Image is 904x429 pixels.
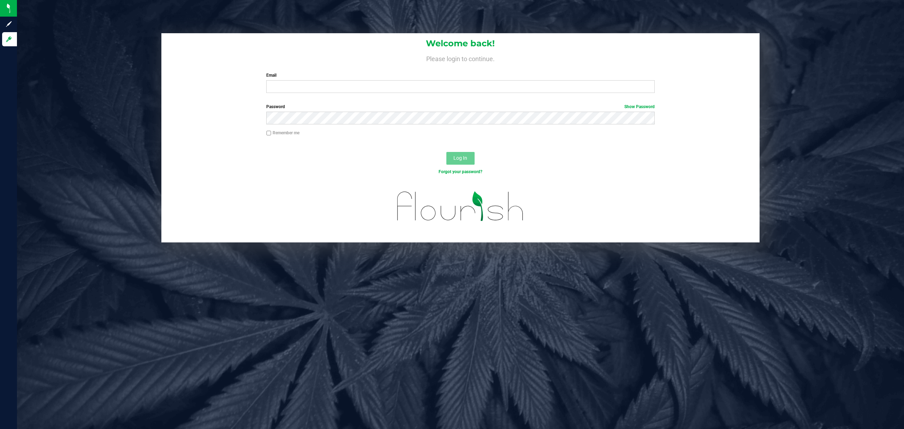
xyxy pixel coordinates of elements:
span: Password [266,104,285,109]
h1: Welcome back! [161,39,760,48]
span: Log In [453,155,467,161]
h4: Please login to continue. [161,54,760,62]
label: Remember me [266,130,299,136]
a: Forgot your password? [439,169,482,174]
button: Log In [446,152,475,165]
input: Remember me [266,131,271,136]
label: Email [266,72,655,78]
inline-svg: Log in [5,36,12,43]
img: flourish_logo.svg [386,182,535,230]
inline-svg: Sign up [5,20,12,28]
a: Show Password [624,104,655,109]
